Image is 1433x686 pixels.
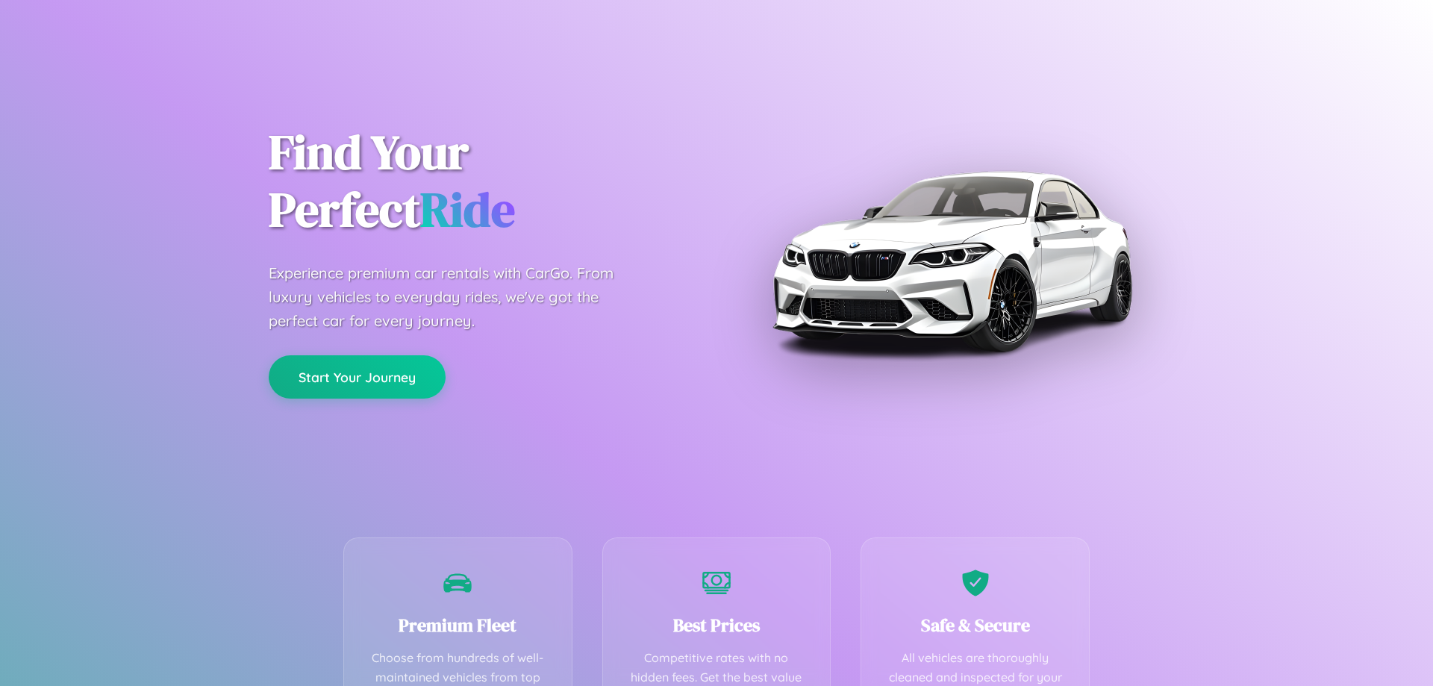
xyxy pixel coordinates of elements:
[765,75,1138,448] img: Premium BMW car rental vehicle
[366,613,549,637] h3: Premium Fleet
[269,355,446,399] button: Start Your Journey
[420,177,515,242] span: Ride
[269,124,694,239] h1: Find Your Perfect
[625,613,808,637] h3: Best Prices
[269,261,642,333] p: Experience premium car rentals with CarGo. From luxury vehicles to everyday rides, we've got the ...
[884,613,1067,637] h3: Safe & Secure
